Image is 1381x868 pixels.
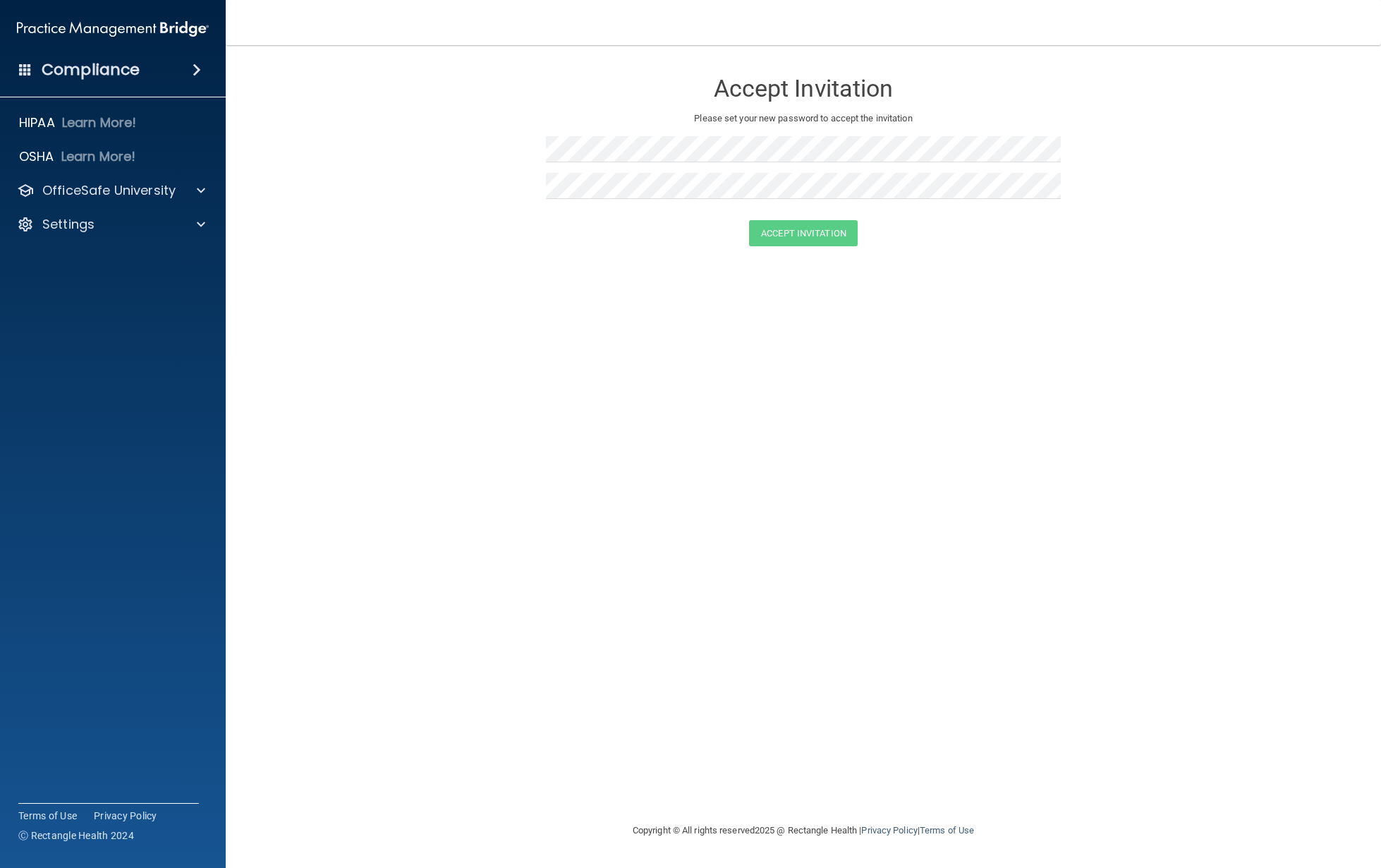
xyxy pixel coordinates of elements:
[17,216,205,233] a: Settings
[556,110,1050,127] p: Please set your new password to accept the invitation
[94,809,157,823] a: Privacy Policy
[61,148,136,165] p: Learn More!
[749,220,858,246] button: Accept Invitation
[19,114,55,131] p: HIPAA
[546,808,1061,853] div: Copyright © All rights reserved 2025 @ Rectangle Health | |
[18,828,134,843] span: Ⓒ Rectangle Health 2024
[19,148,54,165] p: OSHA
[546,76,1061,102] h3: Accept Invitation
[62,114,137,131] p: Learn More!
[42,216,95,233] p: Settings
[42,60,140,80] h4: Compliance
[42,182,176,199] p: OfficeSafe University
[17,182,205,199] a: OfficeSafe University
[920,825,974,836] a: Terms of Use
[17,15,209,43] img: PMB logo
[18,809,77,823] a: Terms of Use
[861,825,917,836] a: Privacy Policy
